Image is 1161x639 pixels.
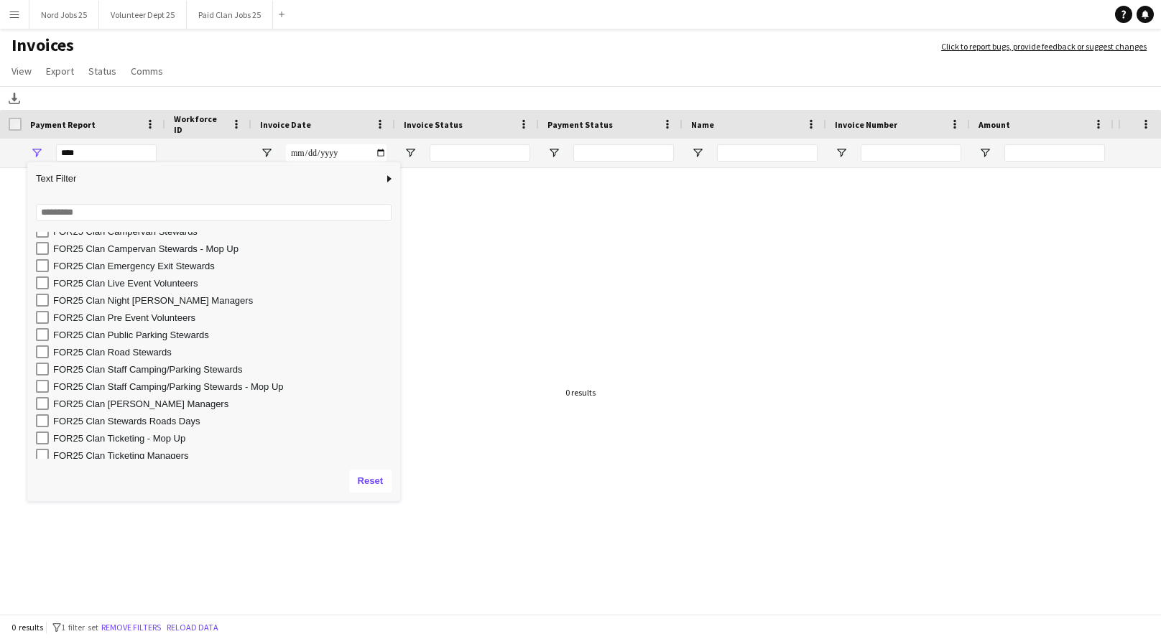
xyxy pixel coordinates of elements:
div: FOR25 Clan Live Event Volunteers [53,278,396,289]
span: Export [46,65,74,78]
a: Click to report bugs, provide feedback or suggest changes [941,40,1147,53]
button: Volunteer Dept 25 [99,1,187,29]
span: Payment Report [30,119,96,130]
input: Name Filter Input [717,144,818,162]
span: Invoice Number [835,119,897,130]
div: FOR25 Clan [PERSON_NAME] Managers [53,398,396,409]
button: Open Filter Menu [691,146,704,159]
a: Export [40,62,80,80]
span: Payment Status [547,119,613,130]
button: Open Filter Menu [30,146,43,159]
div: Column Filter [27,162,400,501]
div: FOR25 Clan Ticketing Managers [53,450,396,461]
span: Invoice Status [404,119,463,130]
button: Reload data [164,620,221,635]
div: FOR25 Clan Road Stewards [53,347,396,358]
div: FOR25 Clan Staff Camping/Parking Stewards [53,364,396,375]
button: Nord Jobs 25 [29,1,99,29]
button: Open Filter Menu [547,146,560,159]
div: FOR25 Clan Emergency Exit Stewards [53,261,396,271]
span: Amount [979,119,1010,130]
button: Paid Clan Jobs 25 [187,1,273,29]
input: Invoice Date Filter Input [286,144,387,162]
button: Reset [349,470,392,493]
app-action-btn: Download [6,90,23,107]
button: Remove filters [98,620,164,635]
input: Invoice Number Filter Input [861,144,961,162]
div: FOR25 Clan Pre Event Volunteers [53,312,396,323]
div: FOR25 Clan Night [PERSON_NAME] Managers [53,295,396,306]
span: Text Filter [27,167,383,191]
button: Open Filter Menu [260,146,273,159]
a: Comms [125,62,169,80]
span: Name [691,119,714,130]
span: Invoice Date [260,119,311,130]
div: FOR25 Clan Public Parking Stewards [53,330,396,340]
input: Amount Filter Input [1004,144,1105,162]
button: Open Filter Menu [404,146,417,159]
span: Workforce ID [174,113,226,135]
div: FOR25 Clan Ticketing - Mop Up [53,433,396,444]
div: FOR25 Clan Campervan Stewards - Mop Up [53,243,396,254]
input: Column with Header Selection [9,118,22,131]
div: FOR25 Clan Stewards Roads Days [53,416,396,426]
a: Status [83,62,122,80]
input: Search filter values [36,204,392,221]
span: 1 filter set [61,622,98,633]
div: 0 results [565,387,596,398]
span: Comms [131,65,163,78]
input: Invoice Status Filter Input [430,144,530,162]
span: View [11,65,32,78]
span: Status [88,65,116,78]
button: Open Filter Menu [979,146,991,159]
a: View [6,62,37,80]
button: Open Filter Menu [835,146,848,159]
div: FOR25 Clan Staff Camping/Parking Stewards - Mop Up [53,381,396,392]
